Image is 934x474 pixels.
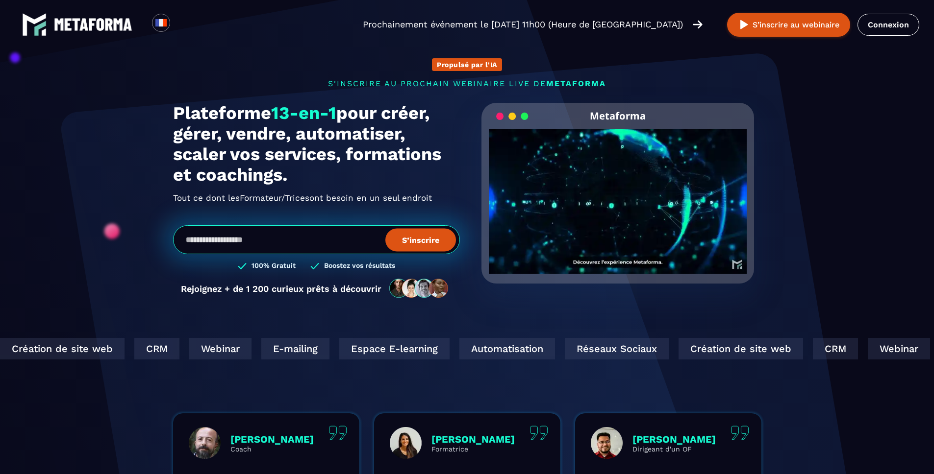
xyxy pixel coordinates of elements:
[310,261,319,271] img: checked
[386,278,452,299] img: community-people
[865,338,927,359] div: Webinar
[590,103,646,129] h2: Metaforma
[170,14,194,35] div: Search for option
[181,284,381,294] p: Rejoignez + de 1 200 curieux prêts à découvrir
[186,338,249,359] div: Webinar
[178,19,186,30] input: Search for option
[810,338,855,359] div: CRM
[173,79,761,88] p: s'inscrire au prochain webinaire live de
[155,17,167,29] img: fr
[271,103,336,123] span: 13-en-1
[173,190,460,206] h2: Tout ce dont les ont besoin en un seul endroit
[385,228,456,251] button: S’inscrire
[437,61,497,69] p: Propulsé par l'IA
[258,338,327,359] div: E-mailing
[54,18,132,31] img: logo
[676,338,800,359] div: Création de site web
[496,112,529,121] img: loading
[693,19,703,30] img: arrow-right
[731,426,749,440] img: quote
[131,338,177,359] div: CRM
[22,12,47,37] img: logo
[390,427,422,459] img: profile
[189,427,221,459] img: profile
[431,433,515,445] p: [PERSON_NAME]
[456,338,552,359] div: Automatisation
[632,445,716,453] p: Dirigeant d'un OF
[727,13,850,37] button: S’inscrire au webinaire
[252,261,296,271] h3: 100% Gratuit
[632,433,716,445] p: [PERSON_NAME]
[173,103,460,185] h1: Plateforme pour créer, gérer, vendre, automatiser, scaler vos services, formations et coachings.
[546,79,606,88] span: METAFORMA
[489,129,747,258] video: Your browser does not support the video tag.
[562,338,666,359] div: Réseaux Sociaux
[230,445,314,453] p: Coach
[591,427,623,459] img: profile
[238,261,247,271] img: checked
[530,426,548,440] img: quote
[738,19,750,31] img: play
[240,190,309,206] span: Formateur/Trices
[230,433,314,445] p: [PERSON_NAME]
[336,338,447,359] div: Espace E-learning
[363,18,683,31] p: Prochainement événement le [DATE] 11h00 (Heure de [GEOGRAPHIC_DATA])
[324,261,395,271] h3: Boostez vos résultats
[328,426,347,440] img: quote
[431,445,515,453] p: Formatrice
[858,14,919,36] a: Connexion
